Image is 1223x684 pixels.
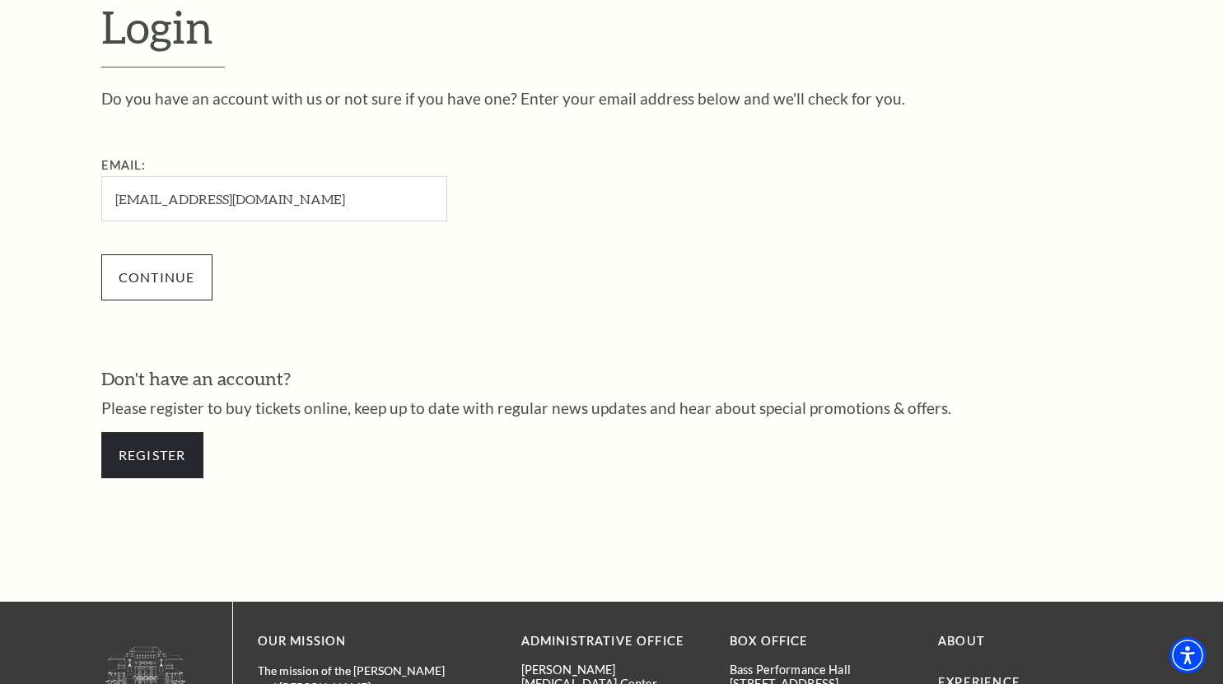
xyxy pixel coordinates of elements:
input: Submit button [101,254,212,300]
label: Email: [101,158,147,172]
p: BOX OFFICE [730,631,913,652]
input: Required [101,176,447,221]
a: About [938,634,985,648]
p: Do you have an account with us or not sure if you have one? Enter your email address below and we... [101,91,1123,106]
p: Bass Performance Hall [730,663,913,677]
p: OUR MISSION [258,631,464,652]
p: Administrative Office [521,631,705,652]
p: Please register to buy tickets online, keep up to date with regular news updates and hear about s... [101,400,1123,416]
h3: Don't have an account? [101,366,1123,392]
div: Accessibility Menu [1169,637,1206,673]
a: Register [101,432,203,478]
